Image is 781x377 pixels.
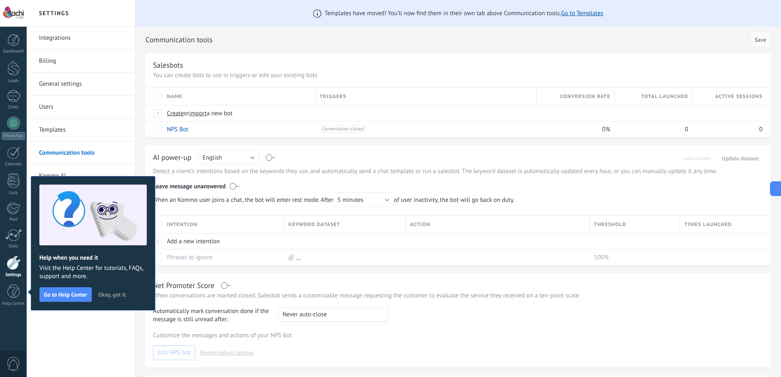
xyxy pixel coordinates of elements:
a: Billing [39,50,127,73]
span: Automatically mark conversation done if the message is still unread after: [153,307,271,324]
a: Users [39,96,127,119]
h2: Communication tools [146,32,747,48]
a: Templates [39,119,127,142]
div: Settings [2,272,25,278]
span: Conversion rate [560,93,610,101]
li: Billing [27,50,135,73]
div: Salesbots [153,60,183,70]
li: Users [27,96,135,119]
a: General settings [39,73,127,96]
a: Phrases to ignore [167,254,212,261]
button: Save [750,32,771,47]
li: Kommo AI [27,165,135,187]
div: Chats [2,105,25,110]
span: Triggers [320,93,346,101]
div: Stats [2,244,25,249]
span: Total launched [641,93,688,101]
a: ... [296,254,301,261]
span: of user inactivity, the bot will go back on duty. [153,192,519,207]
p: You can create bots to use in triggers or edit your existing bots [153,71,763,79]
div: 0% [537,121,610,137]
p: Customize the messages and actions of your NPS bot [153,331,763,339]
span: Visit the Help Center for tutorials, FAQs, support and more. [39,264,147,281]
li: Communication tools [27,142,135,165]
span: a new bot [207,110,232,117]
span: Times launched [684,221,732,228]
span: Intention [167,221,197,228]
div: AI power-up [153,153,191,163]
span: import [189,110,207,117]
a: Go to Templates [561,9,603,17]
div: Net Promoter Score [153,281,214,290]
div: Help Center [2,301,25,306]
h2: Help when you need it [39,254,147,262]
a: Communication tools [39,142,127,165]
div: Add a new intention [163,233,280,249]
span: 0 [685,126,688,133]
span: Go to Help Center [44,292,87,297]
li: Templates [27,119,135,142]
span: Never auto-close [282,311,327,318]
button: 5 minutes [333,192,394,207]
span: English [203,154,222,162]
button: Okay, got it [95,288,130,301]
span: 5 minutes [337,196,364,204]
li: Integrations [27,27,135,50]
div: Dashboard [2,49,25,54]
a: Integrations [39,27,127,50]
span: Save [755,37,766,43]
div: Calendar [2,162,25,167]
span: Name [167,93,182,101]
span: Conversation closed [320,126,366,133]
span: Okay, got it [98,292,126,297]
span: Threshold [594,221,626,228]
span: Active sessions [715,93,763,101]
a: Kommo AI [39,165,127,187]
div: 100% [590,249,676,265]
a: NPS Bot [167,126,188,133]
span: Action [410,221,430,228]
span: or [184,110,189,117]
div: 0 [615,121,689,137]
span: 100% [594,254,609,261]
p: Detect a client’s intentions based on the keywords they use, and automatically send a chat templa... [153,167,763,175]
li: General settings [27,73,135,96]
span: 0% [602,126,610,133]
button: English [198,151,259,164]
p: When conversations are marked closed, Salesbot sends a customizable message requesting the custom... [153,292,763,299]
div: 0 [693,121,763,137]
div: Mail [2,217,25,222]
span: When an Kommo user joins a chat, the bot will enter rest mode. After [153,192,394,207]
span: Templates have moved! You’ll now find them in their own tab above Communication tools. [325,9,603,17]
div: Leads [2,78,25,84]
button: Go to Help Center [39,287,92,302]
div: Lists [2,190,25,196]
span: Create [167,110,184,117]
span: Keyword dataset [289,221,340,228]
div: WhatsApp [2,132,25,140]
span: 0 [759,126,763,133]
div: Leave message unanswered [153,177,763,192]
